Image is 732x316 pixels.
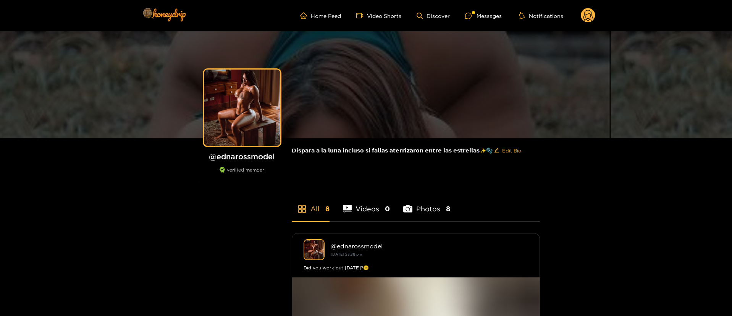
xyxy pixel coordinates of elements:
[494,148,499,154] span: edit
[300,12,341,19] a: Home Feed
[403,187,450,221] li: Photos
[385,204,390,214] span: 0
[331,243,528,250] div: @ ednarossmodel
[292,187,330,221] li: All
[304,264,528,272] div: Did you work out [DATE]?😉
[356,12,401,19] a: Video Shorts
[356,12,367,19] span: video-camera
[465,11,502,20] div: Messages
[502,147,521,154] span: Edit Bio
[517,12,566,19] button: Notifications
[300,12,311,19] span: home
[446,204,450,214] span: 8
[297,204,307,214] span: appstore
[325,204,330,214] span: 8
[292,138,540,163] div: 𝗗𝗶𝘀𝗽𝗮𝗿𝗮 𝗮 𝗹𝗮 𝗹𝘂𝗻𝗮 𝗶𝗻𝗰𝗹𝘂𝘀𝗼 𝘀𝗶 𝗳𝗮𝗹𝗹𝗮𝘀 𝗮𝘁𝗲𝗿𝗿𝗶𝘇𝗮𝗿𝗼𝗻 𝗲𝗻𝘁𝗿𝗲 𝗹𝗮𝘀 𝗲𝘀𝘁𝗿𝗲𝗹𝗹𝗮𝘀✨🫧
[304,239,325,260] img: ednarossmodel
[200,152,284,161] h1: @ ednarossmodel
[343,187,390,221] li: Videos
[331,252,362,256] small: [DATE] 23:36 pm
[200,167,284,181] div: verified member
[417,13,450,19] a: Discover
[493,144,523,157] button: editEdit Bio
